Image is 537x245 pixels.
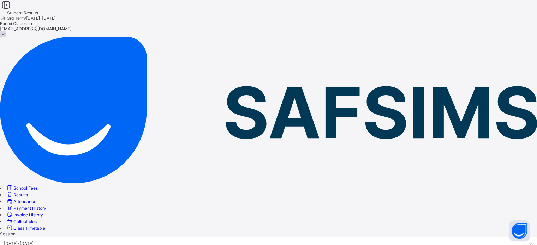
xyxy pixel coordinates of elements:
[6,185,38,191] a: School Fees
[13,226,45,231] span: Class Timetable
[6,199,36,204] a: Attendance
[509,220,530,241] button: Open asap
[13,212,43,218] span: Invoice History
[6,226,45,231] a: Class Timetable
[6,206,46,211] a: Payment History
[13,192,28,197] span: Results
[13,199,36,204] span: Attendance
[7,10,38,16] span: Student Results
[6,212,43,218] a: Invoice History
[13,219,37,224] span: Collectibles
[13,206,46,211] span: Payment History
[6,192,28,197] a: Results
[6,219,37,224] a: Collectibles
[13,185,38,191] span: School Fees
